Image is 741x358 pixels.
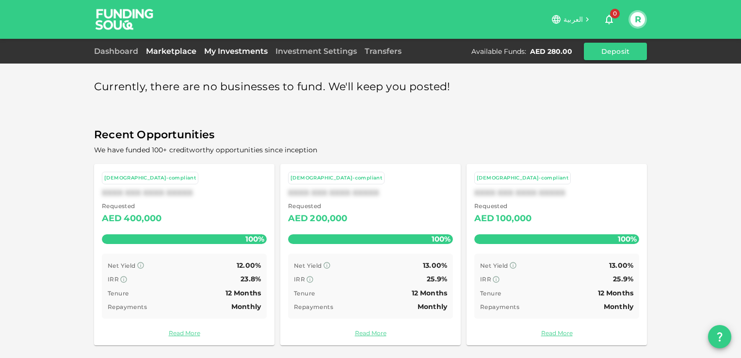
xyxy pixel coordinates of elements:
[480,276,491,283] span: IRR
[467,164,647,345] a: [DEMOGRAPHIC_DATA]-compliantXXXX XXX XXXX XXXXX Requested AED100,000100% Net Yield 13.00% IRR 25....
[288,211,308,227] div: AED
[604,302,633,311] span: Monthly
[480,262,508,269] span: Net Yield
[108,276,119,283] span: IRR
[474,201,532,211] span: Requested
[613,275,633,283] span: 25.9%
[584,43,647,60] button: Deposit
[564,15,583,24] span: العربية
[294,290,315,297] span: Tenure
[474,328,639,338] a: Read More
[108,303,147,310] span: Repayments
[231,302,261,311] span: Monthly
[102,188,267,197] div: XXXX XXX XXXX XXXXX
[429,232,453,246] span: 100%
[288,201,348,211] span: Requested
[102,201,162,211] span: Requested
[361,47,405,56] a: Transfers
[480,290,501,297] span: Tenure
[471,47,526,56] div: Available Funds :
[94,47,142,56] a: Dashboard
[94,164,274,345] a: [DEMOGRAPHIC_DATA]-compliantXXXX XXX XXXX XXXXX Requested AED400,000100% Net Yield 12.00% IRR 23....
[94,146,317,154] span: We have funded 100+ creditworthy opportunities since inception
[294,262,322,269] span: Net Yield
[288,188,453,197] div: XXXX XXX XXXX XXXXX
[708,325,731,348] button: question
[288,328,453,338] a: Read More
[142,47,200,56] a: Marketplace
[427,275,447,283] span: 25.9%
[496,211,532,227] div: 100,000
[294,276,305,283] span: IRR
[474,211,494,227] div: AED
[124,211,161,227] div: 400,000
[423,261,447,270] span: 13.00%
[474,188,639,197] div: XXXX XXX XXXX XXXXX
[94,126,647,145] span: Recent Opportunities
[599,10,619,29] button: 0
[108,262,136,269] span: Net Yield
[598,289,633,297] span: 12 Months
[94,78,451,97] span: Currently, there are no businesses to fund. We'll keep you posted!
[615,232,639,246] span: 100%
[290,174,382,182] div: [DEMOGRAPHIC_DATA]-compliant
[280,164,461,345] a: [DEMOGRAPHIC_DATA]-compliantXXXX XXX XXXX XXXXX Requested AED200,000100% Net Yield 13.00% IRR 25....
[237,261,261,270] span: 12.00%
[310,211,347,227] div: 200,000
[294,303,333,310] span: Repayments
[609,261,633,270] span: 13.00%
[530,47,572,56] div: AED 280.00
[200,47,272,56] a: My Investments
[226,289,261,297] span: 12 Months
[102,211,122,227] div: AED
[243,232,267,246] span: 100%
[610,9,620,18] span: 0
[412,289,447,297] span: 12 Months
[104,174,196,182] div: [DEMOGRAPHIC_DATA]-compliant
[477,174,568,182] div: [DEMOGRAPHIC_DATA]-compliant
[108,290,129,297] span: Tenure
[480,303,519,310] span: Repayments
[272,47,361,56] a: Investment Settings
[418,302,447,311] span: Monthly
[241,275,261,283] span: 23.8%
[630,12,645,27] button: R
[102,328,267,338] a: Read More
